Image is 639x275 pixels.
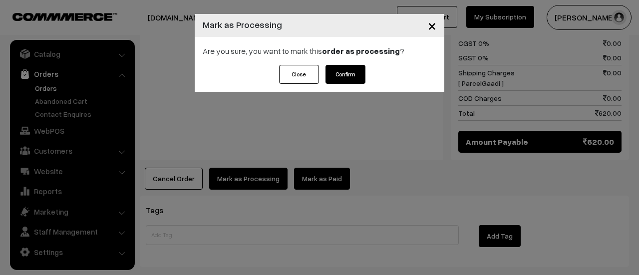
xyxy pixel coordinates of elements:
[420,10,444,41] button: Close
[325,65,365,84] button: Confirm
[322,46,400,56] strong: order as processing
[195,37,444,65] div: Are you sure, you want to mark this ?
[279,65,319,84] button: Close
[203,18,282,31] h4: Mark as Processing
[428,16,436,34] span: ×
